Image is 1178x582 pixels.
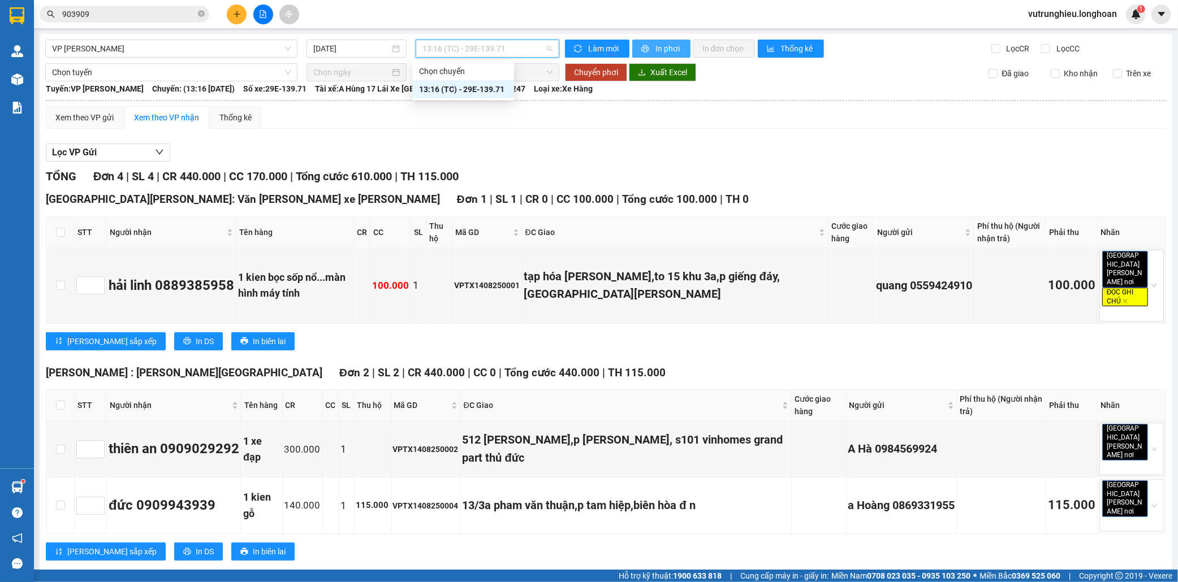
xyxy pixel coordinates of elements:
th: Tên hàng [236,217,354,248]
input: Tìm tên, số ĐT hoặc mã đơn [62,8,196,20]
div: Nhãn [1101,226,1163,238]
span: Miền Bắc [979,570,1060,582]
span: bar-chart [767,45,776,54]
span: close [1123,298,1128,304]
div: tạp hóa [PERSON_NAME],to 15 khu 3a,p giếng đáy,[GEOGRAPHIC_DATA][PERSON_NAME] [524,268,827,303]
div: Nhãn [1101,399,1163,411]
span: sort-ascending [55,337,63,346]
span: down [155,147,164,157]
span: Hỗ trợ kỹ thuật: [619,570,722,582]
span: close [1136,453,1141,458]
div: A Hà 0984569924 [848,440,955,458]
span: Người nhận [110,399,230,411]
button: printerIn DS [174,332,223,350]
span: close [1136,509,1141,514]
th: CR [354,217,370,248]
input: Chọn ngày [313,66,390,79]
th: SL [411,217,426,248]
img: logo-vxr [10,7,24,24]
span: aim [285,10,293,18]
div: Chọn chuyến [419,65,507,77]
span: Mã GD [456,226,511,238]
span: [GEOGRAPHIC_DATA][PERSON_NAME] nơi [1102,480,1148,516]
span: close [1136,279,1141,285]
div: 1 xe đạp [243,433,281,466]
div: 13:16 (TC) - 29E-139.71 [419,83,507,95]
button: printerIn biên lai [231,332,295,350]
span: [PHONE_NUMBER] [5,24,86,44]
img: solution-icon [11,102,23,114]
span: Cung cấp máy in - giấy in: [740,570,829,582]
button: bar-chartThống kê [758,40,824,58]
span: printer [240,548,248,557]
button: aim [279,5,299,24]
button: In đơn chọn [693,40,755,58]
span: vutrunghieu.longhoan [1019,7,1126,21]
td: VPTX1408250002 [391,421,461,477]
div: 1 [413,277,424,293]
button: plus [227,5,247,24]
div: quang 0559424910 [876,277,972,294]
span: SL 1 [495,193,517,206]
strong: 0369 525 060 [1012,571,1060,580]
span: Mã đơn: VPTX1408250004 [5,60,171,76]
th: STT [75,390,107,421]
span: Tổng cước 610.000 [296,170,392,183]
span: SL 4 [132,170,154,183]
span: Kho nhận [1060,67,1103,80]
span: ĐC Giao [464,399,780,411]
th: Phải thu [1046,390,1098,421]
span: ĐỌC GHI CHÚ [1102,288,1148,306]
span: | [1069,570,1071,582]
span: copyright [1115,572,1123,580]
span: Tài xế: A Hùng 17 Lái Xe [GEOGRAPHIC_DATA] 0325666247 [315,82,525,95]
span: | [223,170,226,183]
span: sync [574,45,584,54]
input: 14/08/2025 [313,42,390,55]
th: Phải thu [1046,217,1098,248]
td: VPTX1408250004 [391,477,461,534]
span: Đơn 2 [339,366,369,379]
div: 300.000 [284,442,321,457]
div: 13/3a pham văn thuận,p tam hiệp,biên hòa đ n [463,497,789,514]
span: search [47,10,55,18]
div: đức 0909943939 [109,495,239,516]
button: printerIn biên lai [231,542,295,561]
span: CR 440.000 [408,366,465,379]
div: Xem theo VP gửi [55,111,114,124]
span: Loại xe: Xe Hàng [534,82,593,95]
span: | [372,366,375,379]
div: 1 [341,441,352,457]
span: [GEOGRAPHIC_DATA][PERSON_NAME] nơi [1102,424,1148,460]
span: printer [641,45,651,54]
sup: 1 [1137,5,1145,13]
div: Xem theo VP nhận [134,111,199,124]
button: printerIn DS [174,542,223,561]
span: printer [183,337,191,346]
div: VPTX1408250002 [393,443,459,455]
span: 13:16 (TC) - 29E-139.71 [422,40,553,57]
button: downloadXuất Excel [629,63,696,81]
strong: PHIẾU DÁN LÊN HÀNG [75,5,224,20]
span: Đã giao [998,67,1034,80]
span: | [520,193,523,206]
span: Lọc VP Gửi [52,145,97,159]
span: | [126,170,129,183]
strong: 1900 633 818 [673,571,722,580]
span: CC 170.000 [229,170,287,183]
span: CC 100.000 [556,193,614,206]
span: | [720,193,723,206]
span: | [551,193,554,206]
span: CÔNG TY TNHH CHUYỂN PHÁT NHANH BẢO AN [98,24,208,45]
span: CC 0 [473,366,496,379]
span: [PERSON_NAME] sắp xếp [67,335,157,348]
sup: 1 [21,480,25,483]
span: In biên lai [253,545,286,558]
span: Số xe: 29E-139.71 [243,82,307,95]
span: close-circle [198,10,205,17]
div: VPTX1408250004 [393,500,459,512]
div: Thống kê [219,111,252,124]
td: VPTX1408250001 [453,248,523,323]
span: | [616,193,619,206]
span: Lọc CC [1052,42,1081,55]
